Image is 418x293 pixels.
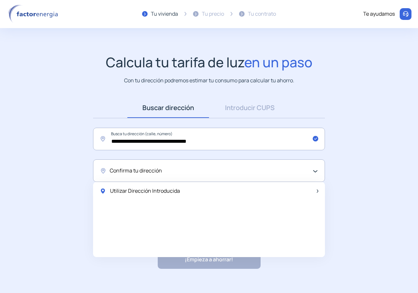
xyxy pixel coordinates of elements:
a: Introducir CUPS [209,98,291,118]
img: logo factor [7,5,62,24]
img: location-pin-green.svg [100,188,106,194]
div: Tu contrato [248,10,276,18]
a: Buscar dirección [127,98,209,118]
div: Tu vivienda [151,10,178,18]
div: Tu precio [202,10,224,18]
div: Te ayudamos [363,10,395,18]
img: arrow-next-item.svg [317,189,318,193]
span: Utilizar Dirección Introducida [110,187,180,195]
h1: Calcula tu tarifa de luz [106,54,313,70]
span: Confirma tu dirección [110,167,162,175]
p: Con tu dirección podremos estimar tu consumo para calcular tu ahorro. [124,76,294,85]
img: llamar [402,11,409,17]
span: en un paso [244,53,313,71]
